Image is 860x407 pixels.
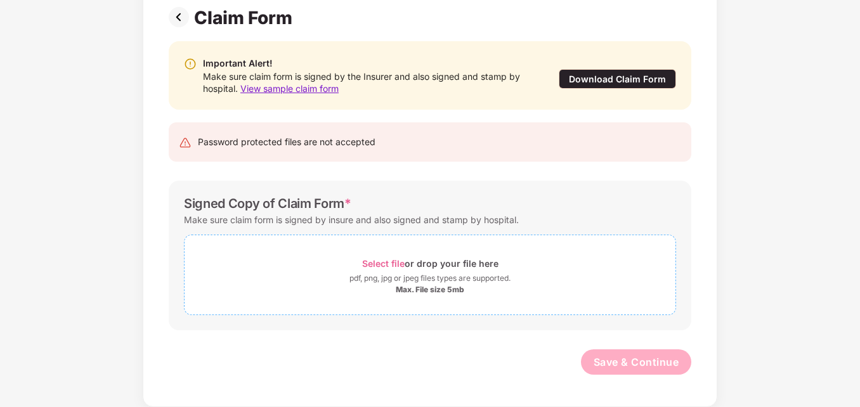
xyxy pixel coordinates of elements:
[185,245,675,305] span: Select fileor drop your file herepdf, png, jpg or jpeg files types are supported.Max. File size 5mb
[169,7,194,27] img: svg+xml;base64,PHN2ZyBpZD0iUHJldi0zMngzMiIgeG1sbnM9Imh0dHA6Ly93d3cudzMub3JnLzIwMDAvc3ZnIiB3aWR0aD...
[184,211,519,228] div: Make sure claim form is signed by insure and also signed and stamp by hospital.
[184,58,197,70] img: svg+xml;base64,PHN2ZyBpZD0iV2FybmluZ18tXzIweDIwIiBkYXRhLW5hbWU9Ildhcm5pbmcgLSAyMHgyMCIgeG1sbnM9Im...
[396,285,464,295] div: Max. File size 5mb
[581,349,692,375] button: Save & Continue
[362,255,498,272] div: or drop your file here
[362,258,405,269] span: Select file
[198,135,375,149] div: Password protected files are not accepted
[203,56,533,70] div: Important Alert!
[179,136,192,149] img: svg+xml;base64,PHN2ZyB4bWxucz0iaHR0cDovL3d3dy53My5vcmcvMjAwMC9zdmciIHdpZHRoPSIyNCIgaGVpZ2h0PSIyNC...
[349,272,511,285] div: pdf, png, jpg or jpeg files types are supported.
[240,83,339,94] span: View sample claim form
[203,70,533,94] div: Make sure claim form is signed by the Insurer and also signed and stamp by hospital.
[194,7,297,29] div: Claim Form
[184,196,351,211] div: Signed Copy of Claim Form
[559,69,676,89] div: Download Claim Form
